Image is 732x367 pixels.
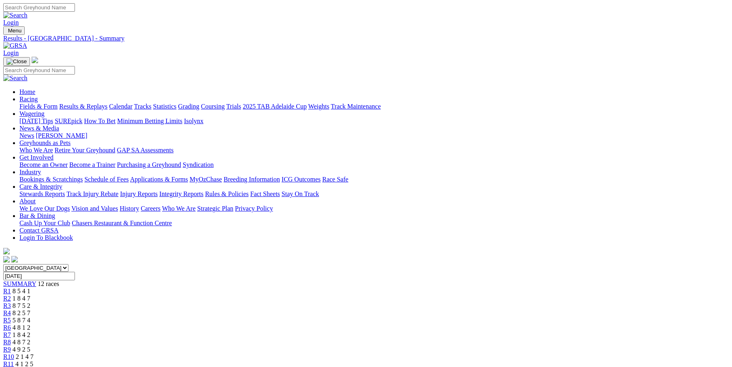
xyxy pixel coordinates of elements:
[3,19,19,26] a: Login
[19,169,41,175] a: Industry
[226,103,241,110] a: Trials
[331,103,381,110] a: Track Maintenance
[16,353,34,360] span: 2 1 4 7
[13,295,30,302] span: 1 8 4 7
[38,280,59,287] span: 12 races
[6,58,27,65] img: Close
[19,183,62,190] a: Care & Integrity
[3,302,11,309] a: R3
[159,190,203,197] a: Integrity Reports
[19,103,729,110] div: Racing
[3,346,11,353] a: R9
[19,176,83,183] a: Bookings & Scratchings
[19,227,58,234] a: Contact GRSA
[19,190,65,197] a: Stewards Reports
[130,176,188,183] a: Applications & Forms
[3,256,10,262] img: facebook.svg
[19,190,729,198] div: Care & Integrity
[19,117,53,124] a: [DATE] Tips
[32,57,38,63] img: logo-grsa-white.png
[205,190,249,197] a: Rules & Policies
[84,117,116,124] a: How To Bet
[282,190,319,197] a: Stay On Track
[13,288,30,294] span: 8 5 4 1
[19,220,729,227] div: Bar & Dining
[3,12,28,19] img: Search
[3,248,10,254] img: logo-grsa-white.png
[19,88,35,95] a: Home
[117,147,174,154] a: GAP SA Assessments
[19,220,70,226] a: Cash Up Your Club
[3,66,75,75] input: Search
[71,205,118,212] a: Vision and Values
[120,190,158,197] a: Injury Reports
[19,117,729,125] div: Wagering
[322,176,348,183] a: Race Safe
[141,205,160,212] a: Careers
[69,161,115,168] a: Become a Trainer
[13,339,30,346] span: 4 8 7 2
[3,295,11,302] a: R2
[3,331,11,338] a: R7
[3,272,75,280] input: Select date
[3,75,28,82] img: Search
[3,288,11,294] a: R1
[19,205,70,212] a: We Love Our Dogs
[3,26,25,35] button: Toggle navigation
[201,103,225,110] a: Coursing
[243,103,307,110] a: 2025 TAB Adelaide Cup
[11,256,18,262] img: twitter.svg
[162,205,196,212] a: Who We Are
[19,147,53,154] a: Who We Are
[184,117,203,124] a: Isolynx
[19,205,729,212] div: About
[13,346,30,353] span: 4 9 2 5
[282,176,320,183] a: ICG Outcomes
[55,117,82,124] a: SUREpick
[13,302,30,309] span: 8 7 5 2
[3,3,75,12] input: Search
[19,147,729,154] div: Greyhounds as Pets
[19,176,729,183] div: Industry
[19,212,55,219] a: Bar & Dining
[19,234,73,241] a: Login To Blackbook
[19,132,34,139] a: News
[3,353,14,360] a: R10
[13,309,30,316] span: 8 2 5 7
[19,125,59,132] a: News & Media
[3,324,11,331] a: R6
[19,154,53,161] a: Get Involved
[13,317,30,324] span: 5 8 7 4
[13,324,30,331] span: 4 8 1 2
[109,103,132,110] a: Calendar
[19,198,36,205] a: About
[153,103,177,110] a: Statistics
[8,28,21,34] span: Menu
[19,132,729,139] div: News & Media
[178,103,199,110] a: Grading
[36,132,87,139] a: [PERSON_NAME]
[250,190,280,197] a: Fact Sheets
[19,161,729,169] div: Get Involved
[308,103,329,110] a: Weights
[19,96,38,102] a: Racing
[19,110,45,117] a: Wagering
[19,161,68,168] a: Become an Owner
[3,317,11,324] a: R5
[3,49,19,56] a: Login
[3,57,30,66] button: Toggle navigation
[3,35,729,42] a: Results - [GEOGRAPHIC_DATA] - Summary
[3,309,11,316] a: R4
[183,161,213,168] a: Syndication
[19,103,58,110] a: Fields & Form
[84,176,128,183] a: Schedule of Fees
